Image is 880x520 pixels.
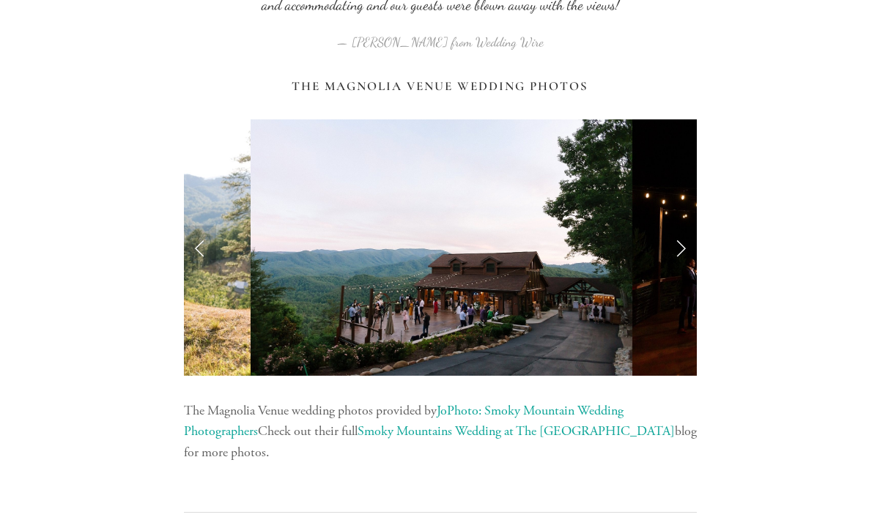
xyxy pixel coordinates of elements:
[184,226,216,270] a: Previous Slide
[358,423,675,439] a: Smoky Mountains Wedding at The [GEOGRAPHIC_DATA]
[665,226,697,270] a: Next Slide
[184,401,697,464] p: The Magnolia Venue wedding photos provided by Check out their full blog for more photos.
[207,18,673,55] figcaption: — [PERSON_NAME] from Wedding Wire
[251,119,632,376] img: Outdoor dance party at the magnolia venue near Asheville NC
[184,79,697,94] h3: The Magnolia Venue Wedding Photos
